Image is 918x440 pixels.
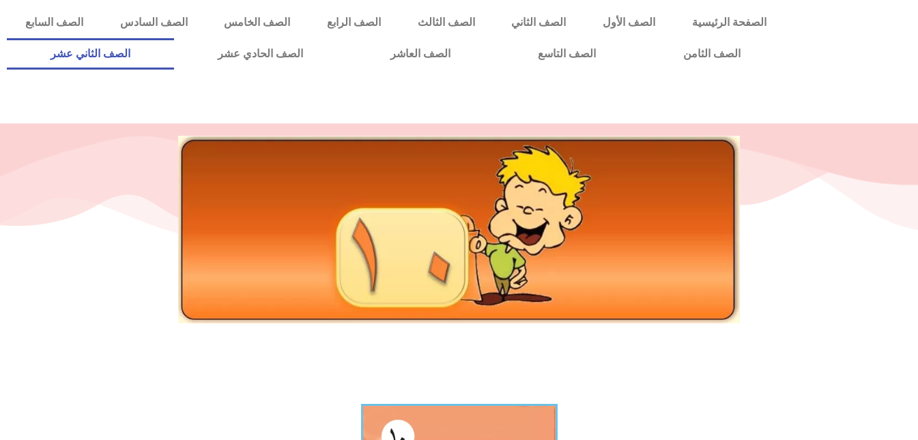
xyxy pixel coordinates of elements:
a: الصف الثاني عشر [7,38,174,70]
a: الصف السابع [7,7,102,38]
a: الصف السادس [102,7,206,38]
a: الصف الرابع [309,7,399,38]
a: الصفحة الرئيسية [674,7,785,38]
a: الصف التاسع [494,38,640,70]
a: الصف الثاني [493,7,584,38]
a: الصف الأول [584,7,674,38]
a: الصف الخامس [205,7,309,38]
a: الصف العاشر [347,38,494,70]
a: الصف الثامن [640,38,784,70]
a: الصف الحادي عشر [174,38,347,70]
a: الصف الثالث [399,7,493,38]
